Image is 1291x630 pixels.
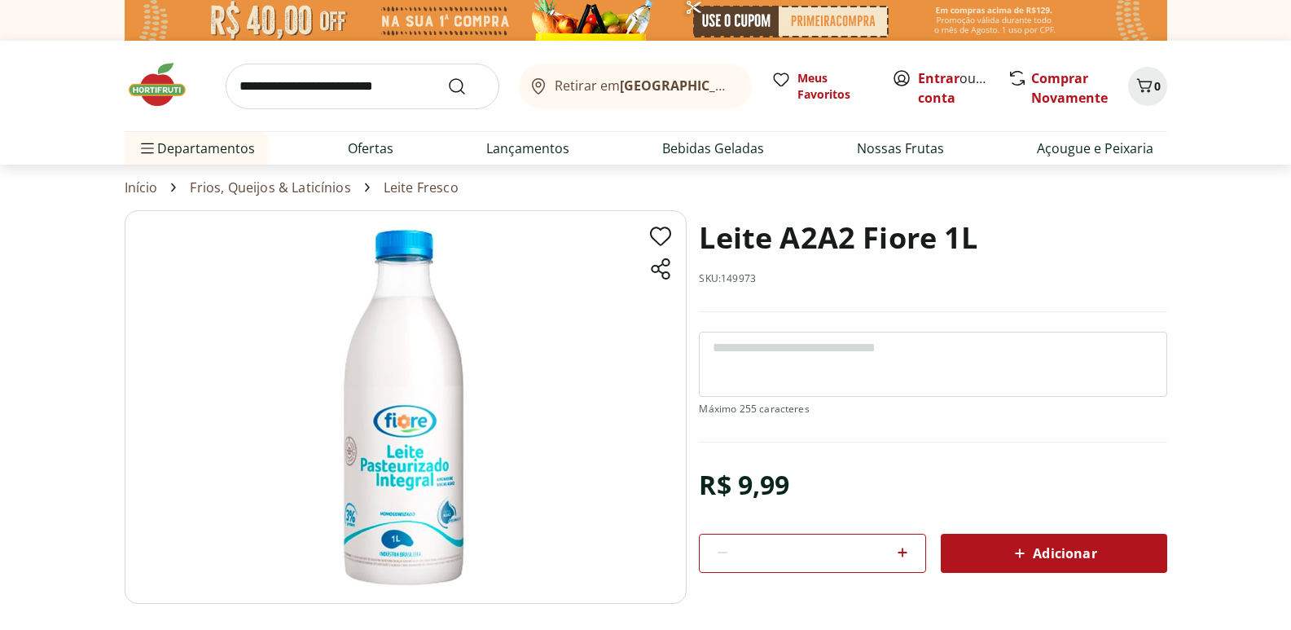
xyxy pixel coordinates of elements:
[662,139,764,158] a: Bebidas Geladas
[555,78,735,93] span: Retirar em
[699,210,977,266] h1: Leite A2A2 Fiore 1L
[138,129,255,168] span: Departamentos
[226,64,499,109] input: search
[447,77,486,96] button: Submit Search
[125,210,687,604] img: Principal
[699,462,789,508] div: R$ 9,99
[918,69,1008,107] a: Criar conta
[519,64,752,109] button: Retirar em[GEOGRAPHIC_DATA]/[GEOGRAPHIC_DATA]
[1031,69,1108,107] a: Comprar Novamente
[384,180,459,195] a: Leite Fresco
[348,139,393,158] a: Ofertas
[486,139,569,158] a: Lançamentos
[125,180,158,195] a: Início
[1128,67,1167,106] button: Carrinho
[620,77,894,95] b: [GEOGRAPHIC_DATA]/[GEOGRAPHIC_DATA]
[918,68,990,108] span: ou
[941,534,1167,573] button: Adicionar
[771,70,872,103] a: Meus Favoritos
[125,60,206,109] img: Hortifruti
[138,129,157,168] button: Menu
[1154,78,1161,94] span: 0
[699,272,756,285] p: SKU: 149973
[918,69,959,87] a: Entrar
[1010,544,1096,563] span: Adicionar
[190,180,350,195] a: Frios, Queijos & Laticínios
[1037,139,1153,158] a: Açougue e Peixaria
[797,70,872,103] span: Meus Favoritos
[857,139,944,158] a: Nossas Frutas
